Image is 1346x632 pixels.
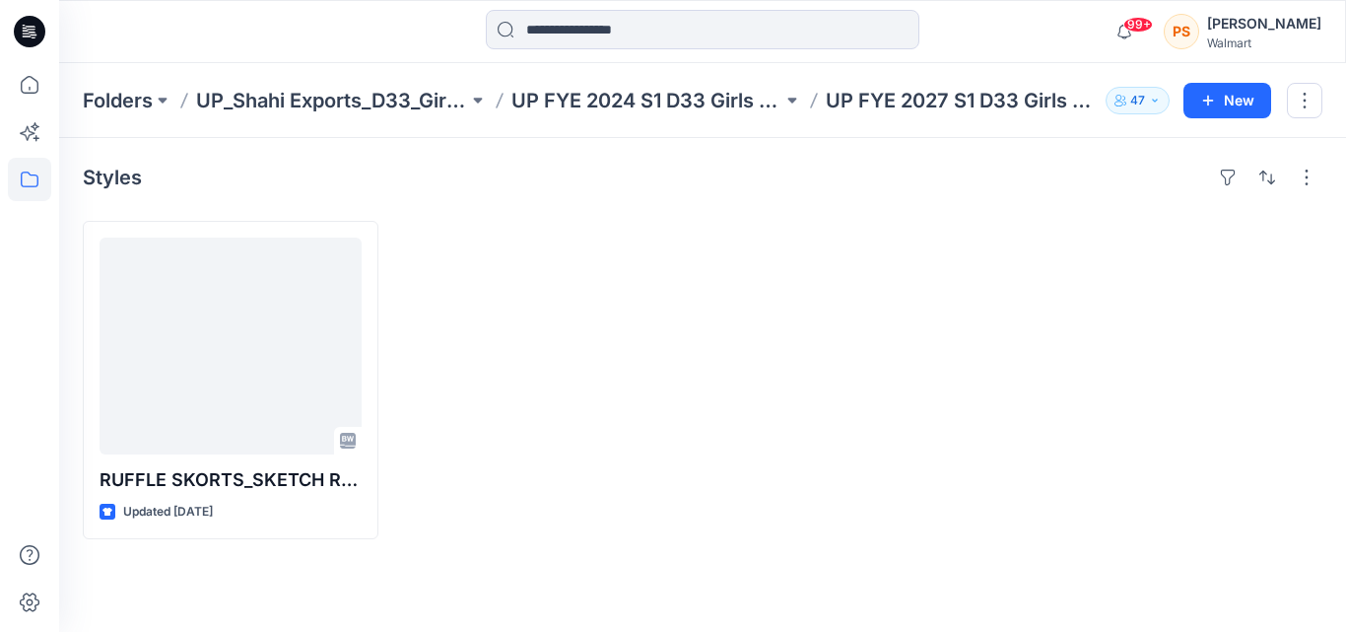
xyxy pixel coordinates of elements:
[196,87,468,114] a: UP_Shahi Exports_D33_Girls Bottoms
[1130,90,1145,111] p: 47
[83,166,142,189] h4: Styles
[1123,17,1153,33] span: 99+
[83,87,153,114] a: Folders
[100,466,362,494] p: RUFFLE SKORTS_SKETCH REVIEW MEETING
[1183,83,1271,118] button: New
[1207,35,1321,50] div: Walmart
[1164,14,1199,49] div: PS
[826,87,1098,114] p: UP FYE 2027 S1 D33 Girls Bottoms Shahi
[123,502,213,523] p: Updated [DATE]
[1106,87,1170,114] button: 47
[1207,12,1321,35] div: [PERSON_NAME]
[511,87,783,114] a: UP FYE 2024 S1 D33 Girls Bottoms Shahi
